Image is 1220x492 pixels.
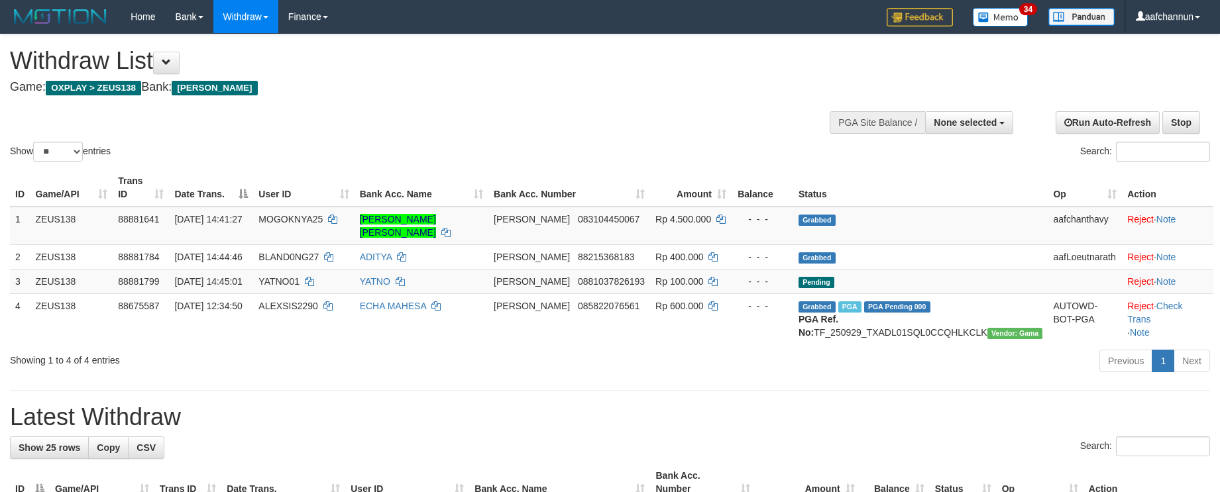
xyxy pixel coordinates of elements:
span: Grabbed [799,215,836,226]
th: Op: activate to sort column ascending [1048,169,1122,207]
input: Search: [1116,142,1210,162]
label: Show entries [10,142,111,162]
label: Search: [1080,436,1210,456]
a: Note [1156,276,1176,287]
a: Stop [1162,111,1200,134]
span: Grabbed [799,252,836,264]
a: Reject [1127,252,1154,262]
div: - - - [737,275,788,288]
img: MOTION_logo.png [10,7,111,26]
td: 3 [10,269,30,293]
a: CSV [128,436,164,459]
a: Reject [1127,276,1154,287]
input: Search: [1116,436,1210,456]
a: Reject [1127,301,1154,311]
span: Show 25 rows [19,442,80,453]
span: Rp 100.000 [655,276,703,287]
th: User ID: activate to sort column ascending [253,169,354,207]
span: BLAND0NG27 [258,252,319,262]
a: ADITYA [360,252,392,262]
td: ZEUS138 [30,207,113,245]
td: 4 [10,293,30,344]
span: Copy 0881037826193 to clipboard [578,276,645,287]
div: Showing 1 to 4 of 4 entries [10,348,498,367]
td: aafchanthavy [1048,207,1122,245]
span: 88881641 [118,214,159,224]
span: Copy 085822076561 to clipboard [578,301,639,311]
span: [DATE] 12:34:50 [174,301,242,311]
h1: Latest Withdraw [10,404,1210,430]
span: Pending [799,277,834,288]
td: 1 [10,207,30,245]
td: TF_250929_TXADL01SQL0CCQHLKCLK [793,293,1048,344]
td: · [1122,269,1213,293]
h4: Game: Bank: [10,81,800,94]
a: ECHA MAHESA [360,301,426,311]
span: MOGOKNYA25 [258,214,323,224]
span: Marked by aafpengsreynich [838,301,861,313]
a: Note [1156,252,1176,262]
span: [PERSON_NAME] [494,301,570,311]
div: - - - [737,299,788,313]
span: Copy 083104450067 to clipboard [578,214,639,224]
span: [PERSON_NAME] [172,81,257,95]
td: AUTOWD-BOT-PGA [1048,293,1122,344]
th: Bank Acc. Name: activate to sort column ascending [355,169,488,207]
td: aafLoeutnarath [1048,244,1122,269]
th: Action [1122,169,1213,207]
div: - - - [737,213,788,226]
td: · [1122,207,1213,245]
span: YATNO01 [258,276,300,287]
td: ZEUS138 [30,244,113,269]
td: · [1122,244,1213,269]
th: ID [10,169,30,207]
a: Run Auto-Refresh [1056,111,1160,134]
span: [PERSON_NAME] [494,214,570,224]
td: ZEUS138 [30,269,113,293]
td: ZEUS138 [30,293,113,344]
label: Search: [1080,142,1210,162]
span: CSV [137,442,156,453]
a: Show 25 rows [10,436,89,459]
button: None selected [925,111,1013,134]
th: Status [793,169,1048,207]
span: [DATE] 14:44:46 [174,252,242,262]
a: Note [1156,214,1176,224]
a: Copy [88,436,129,459]
a: [PERSON_NAME] [PERSON_NAME] [360,214,436,238]
span: Rp 400.000 [655,252,703,262]
th: Bank Acc. Number: activate to sort column ascending [488,169,650,207]
span: PGA Pending [864,301,930,313]
th: Balance [732,169,793,207]
select: Showentries [33,142,83,162]
th: Date Trans.: activate to sort column descending [169,169,253,207]
span: ALEXSIS2290 [258,301,318,311]
td: · · [1122,293,1213,344]
a: Check Trans [1127,301,1182,324]
div: - - - [737,250,788,264]
span: 88881799 [118,276,159,287]
span: Rp 4.500.000 [655,214,711,224]
td: 2 [10,244,30,269]
span: OXPLAY > ZEUS138 [46,81,141,95]
img: panduan.png [1048,8,1115,26]
span: 34 [1019,3,1037,15]
a: Note [1130,327,1150,338]
span: [PERSON_NAME] [494,252,570,262]
span: 88675587 [118,301,159,311]
b: PGA Ref. No: [799,314,838,338]
a: Previous [1099,350,1152,372]
img: Button%20Memo.svg [973,8,1028,26]
span: Grabbed [799,301,836,313]
a: Next [1174,350,1210,372]
span: Vendor URL: https://trx31.1velocity.biz [987,328,1043,339]
span: None selected [934,117,997,128]
span: 88881784 [118,252,159,262]
span: [PERSON_NAME] [494,276,570,287]
a: YATNO [360,276,390,287]
th: Amount: activate to sort column ascending [650,169,732,207]
th: Trans ID: activate to sort column ascending [113,169,169,207]
h1: Withdraw List [10,48,800,74]
a: Reject [1127,214,1154,224]
span: Rp 600.000 [655,301,703,311]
